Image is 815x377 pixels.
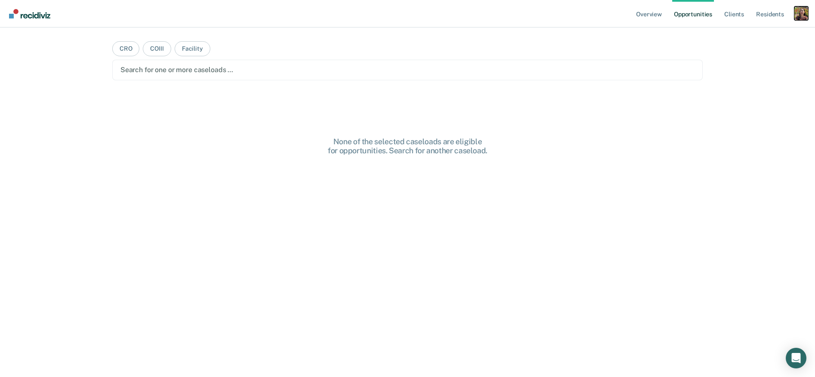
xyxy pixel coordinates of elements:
button: Facility [175,41,210,56]
div: None of the selected caseloads are eligible for opportunities. Search for another caseload. [270,137,545,155]
img: Recidiviz [9,9,50,18]
button: COIII [143,41,171,56]
div: Open Intercom Messenger [786,348,806,368]
button: CRO [112,41,140,56]
button: Profile dropdown button [794,6,808,20]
